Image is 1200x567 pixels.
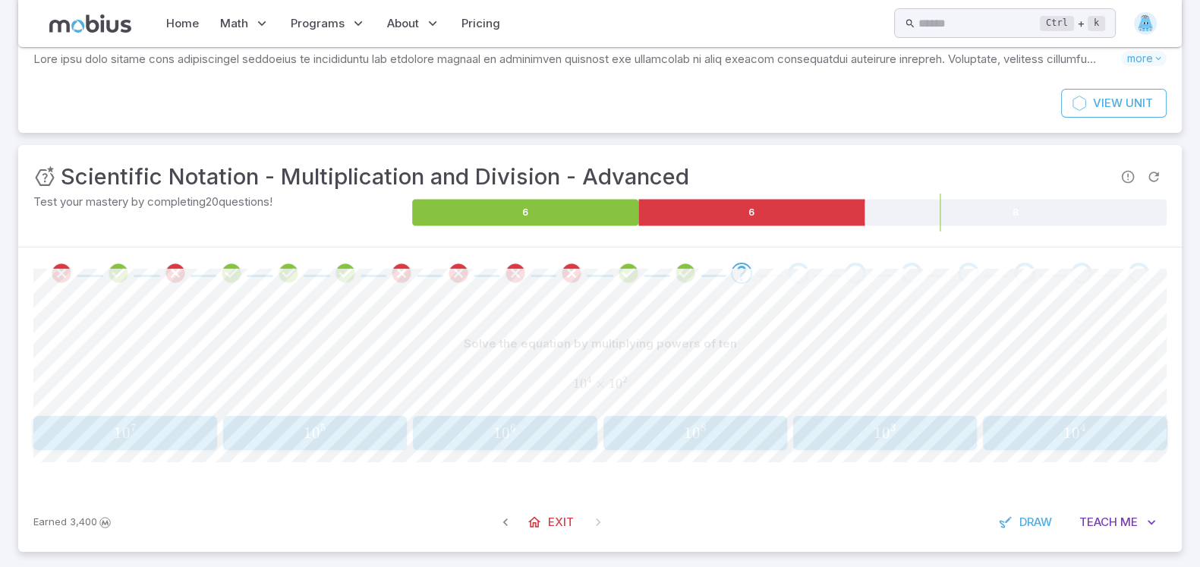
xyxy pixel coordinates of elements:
[510,421,515,434] span: 6
[502,424,510,443] span: 0
[958,263,979,284] div: Go to the next question
[220,15,248,32] span: Math
[561,263,582,284] div: Review your answer
[1115,164,1141,190] span: Report an issue with the question
[692,424,701,443] span: 0
[616,376,622,392] span: 0
[1093,95,1123,112] span: View
[505,263,526,284] div: Review your answer
[1072,424,1080,443] span: 0
[882,424,890,443] span: 0
[675,263,696,284] div: Review your answer
[1061,89,1167,118] a: ViewUnit
[457,6,505,41] a: Pricing
[1080,421,1085,434] span: 4
[221,263,242,284] div: Review your answer
[162,6,203,41] a: Home
[114,424,122,443] span: 1
[580,376,587,392] span: 0
[33,194,409,210] p: Test your mastery by completing 20 questions!
[519,508,584,537] a: Exit
[618,263,639,284] div: Review your answer
[1128,263,1149,284] div: Go to the next question
[387,15,419,32] span: About
[70,515,97,530] span: 3,400
[320,421,326,434] span: 5
[1019,514,1052,531] span: Draw
[1134,12,1157,35] img: trapezoid.svg
[845,263,866,284] div: Go to the next question
[684,424,692,443] span: 1
[492,509,519,536] span: Previous Question
[1126,95,1153,112] span: Unit
[33,515,113,530] p: Earn Mobius dollars to buy game boosters
[1141,164,1167,190] span: Refresh Question
[51,263,72,284] div: Review your answer
[304,424,312,443] span: 1
[874,424,882,443] span: 1
[312,424,320,443] span: 0
[33,51,1121,68] p: Lore ipsu dolo sitame cons adipiscingel seddoeius te incididuntu lab etdolore magnaal en adminimv...
[291,15,345,32] span: Programs
[1040,16,1074,31] kbd: Ctrl
[278,263,299,284] div: Review your answer
[1040,14,1105,33] div: +
[1088,16,1105,31] kbd: k
[391,263,412,284] div: Review your answer
[622,374,627,385] span: 2
[901,263,922,284] div: Go to the next question
[1014,263,1035,284] div: Go to the next question
[584,509,612,536] span: On Latest Question
[335,263,356,284] div: Review your answer
[1079,514,1117,531] span: Teach
[587,374,591,385] span: 4
[788,263,809,284] div: Go to the next question
[731,263,752,284] div: Go to the next question
[464,335,737,352] p: Solve the equation by multiplying powers of ten
[1071,263,1092,284] div: Go to the next question
[701,421,706,434] span: 8
[131,421,136,434] span: 7
[573,376,580,392] span: 1
[61,160,689,194] h3: Scientific Notation - Multiplication and Division - Advanced
[1063,424,1072,443] span: 1
[165,263,186,284] div: Review your answer
[991,508,1063,537] button: Draw
[33,515,67,530] span: Earned
[890,421,896,434] span: 3
[548,514,574,531] span: Exit
[493,424,502,443] span: 1
[122,424,131,443] span: 0
[1069,508,1167,537] button: TeachMe
[448,263,469,284] div: Review your answer
[595,376,606,392] span: ×
[1120,514,1138,531] span: Me
[609,376,616,392] span: 1
[108,263,129,284] div: Review your answer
